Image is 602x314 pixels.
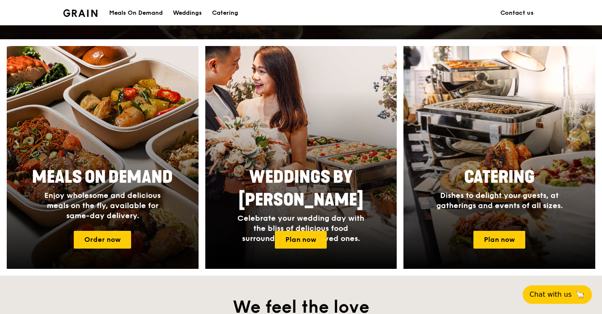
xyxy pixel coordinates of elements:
[63,9,97,17] img: Grain
[109,0,163,26] div: Meals On Demand
[436,191,563,210] span: Dishes to delight your guests, at gatherings and events of all sizes.
[239,167,363,210] span: Weddings by [PERSON_NAME]
[74,231,131,249] a: Order now
[495,0,539,26] a: Contact us
[473,231,525,249] a: Plan now
[7,46,199,269] a: Meals On DemandEnjoy wholesome and delicious meals on the fly, available for same-day delivery.Or...
[205,46,397,269] img: weddings-card.4f3003b8.jpg
[44,191,161,220] span: Enjoy wholesome and delicious meals on the fly, available for same-day delivery.
[205,46,397,269] a: Weddings by [PERSON_NAME]Celebrate your wedding day with the bliss of delicious food surrounded b...
[275,231,327,249] a: Plan now
[403,46,595,269] img: catering-card.e1cfaf3e.jpg
[168,0,207,26] a: Weddings
[212,0,238,26] div: Catering
[523,285,592,304] button: Chat with us🦙
[32,167,173,187] span: Meals On Demand
[237,214,364,243] span: Celebrate your wedding day with the bliss of delicious food surrounded by your loved ones.
[529,290,572,300] span: Chat with us
[403,46,595,269] a: CateringDishes to delight your guests, at gatherings and events of all sizes.Plan now
[173,0,202,26] div: Weddings
[575,290,585,300] span: 🦙
[207,0,243,26] a: Catering
[464,167,535,187] span: Catering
